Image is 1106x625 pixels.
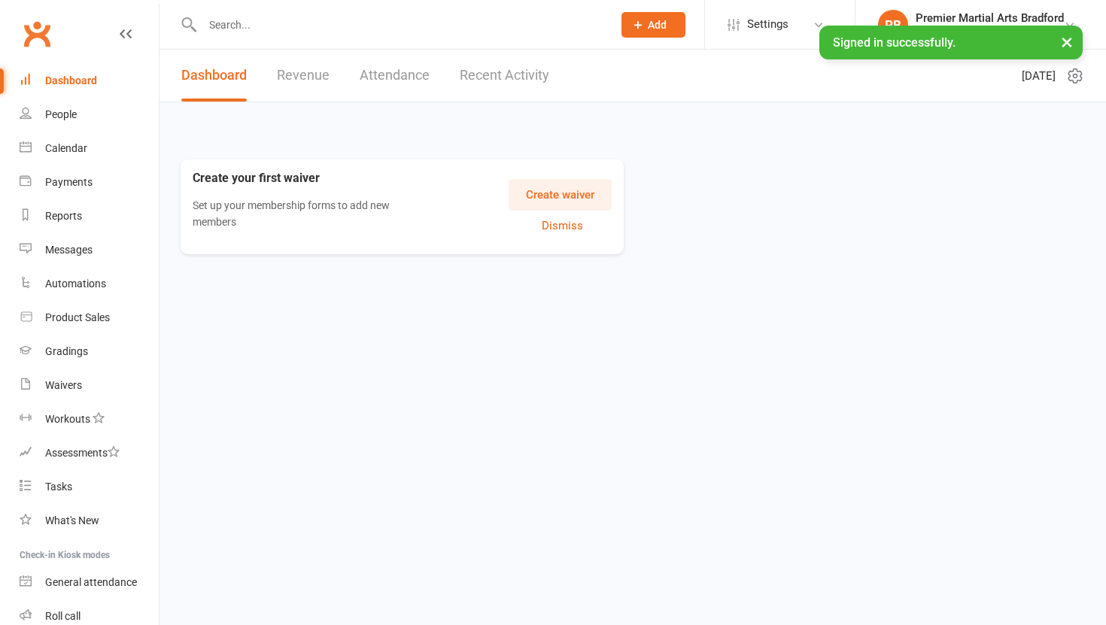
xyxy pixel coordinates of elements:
p: Set up your membership forms to add new members [193,197,412,231]
a: Recent Activity [460,50,549,102]
a: General attendance kiosk mode [20,566,159,599]
span: [DATE] [1022,67,1056,85]
div: PB [878,10,908,40]
div: People [45,108,77,120]
div: Gradings [45,345,88,357]
a: Dashboard [20,64,159,98]
button: × [1053,26,1080,58]
div: Assessments [45,447,120,459]
div: Premier Martial Arts Bradford [916,25,1064,38]
a: What's New [20,504,159,538]
a: Tasks [20,470,159,504]
a: Product Sales [20,301,159,335]
button: Add [621,12,685,38]
a: Revenue [277,50,330,102]
div: General attendance [45,576,137,588]
span: Settings [747,8,788,41]
a: Gradings [20,335,159,369]
div: Dashboard [45,74,97,86]
div: Automations [45,278,106,290]
input: Search... [198,14,602,35]
div: Waivers [45,379,82,391]
a: Calendar [20,132,159,165]
a: Automations [20,267,159,301]
div: Premier Martial Arts Bradford [916,11,1064,25]
a: Assessments [20,436,159,470]
a: Attendance [360,50,430,102]
div: Product Sales [45,311,110,323]
button: Dismiss [512,217,612,235]
div: Calendar [45,142,87,154]
div: Roll call [45,610,81,622]
div: Reports [45,210,82,222]
span: Add [648,19,667,31]
button: Create waiver [509,179,612,211]
a: People [20,98,159,132]
h3: Create your first waiver [193,171,436,185]
a: Workouts [20,402,159,436]
a: Waivers [20,369,159,402]
div: Messages [45,244,93,256]
a: Payments [20,165,159,199]
div: Payments [45,176,93,188]
span: Signed in successfully. [833,35,956,50]
a: Reports [20,199,159,233]
div: What's New [45,514,99,526]
div: Workouts [45,413,90,425]
div: Tasks [45,481,72,493]
a: Messages [20,233,159,267]
a: Dashboard [181,50,247,102]
a: Clubworx [18,15,56,53]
